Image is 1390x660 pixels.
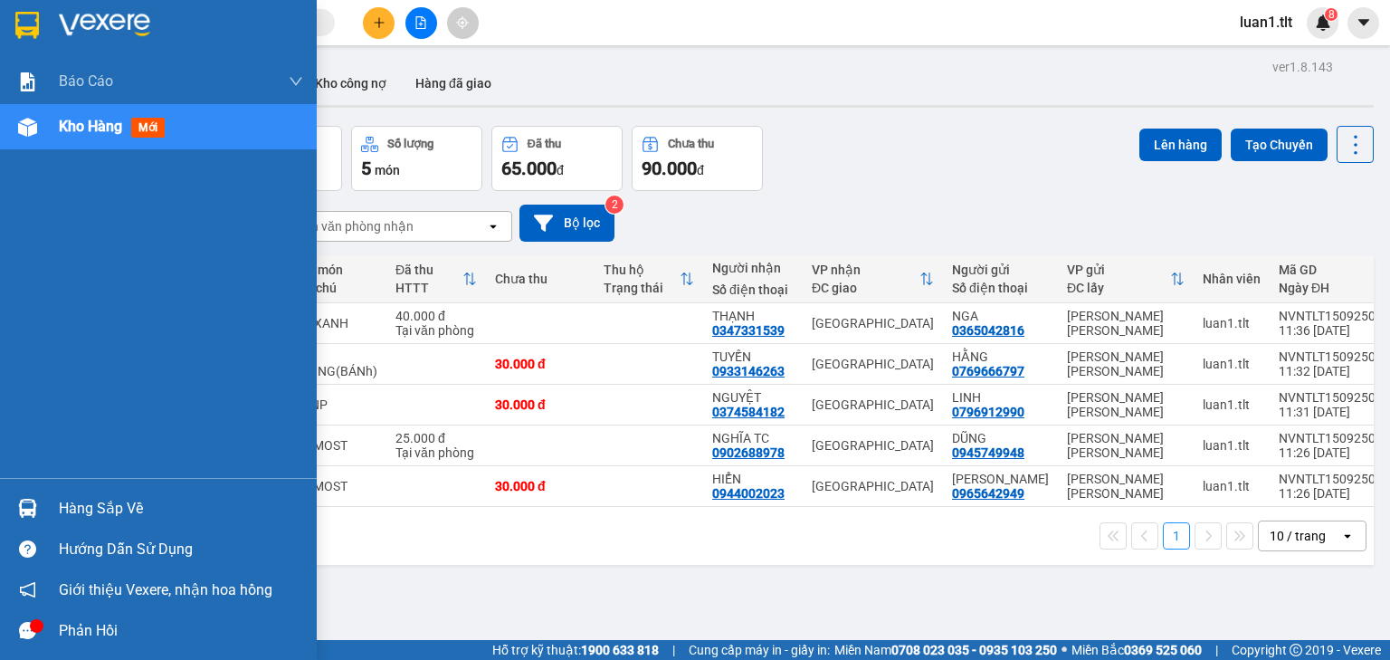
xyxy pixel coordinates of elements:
div: THẠNH [712,309,794,323]
img: warehouse-icon [18,499,37,518]
div: Nhân viên [1203,272,1261,286]
div: luan1.tlt [1203,316,1261,330]
th: Toggle SortBy [803,255,943,303]
strong: 0708 023 035 - 0935 103 250 [891,643,1057,657]
div: 1 B XANH [293,316,377,330]
div: Chưa thu [495,272,586,286]
span: Miền Bắc [1071,640,1202,660]
div: ĐC giao [812,281,919,295]
div: 0965642949 [952,486,1024,501]
div: Đã thu [395,263,462,277]
strong: 0369 525 060 [1124,643,1202,657]
span: | [1215,640,1218,660]
button: Số lượng5món [351,126,482,191]
button: aim [447,7,479,39]
div: HIỂN [712,472,794,486]
span: copyright [1290,644,1302,656]
span: | [672,640,675,660]
div: [PERSON_NAME] [PERSON_NAME] [1067,349,1185,378]
span: mới [131,118,165,138]
button: 1 [1163,522,1190,550]
div: NGUYỆT [712,390,794,405]
div: 40.000 đ [395,309,477,323]
div: Đã thu [528,138,561,150]
div: TUYỀN [712,349,794,364]
span: down [289,74,303,89]
sup: 2 [605,196,624,214]
span: 5 [361,158,371,179]
div: 0374584182 [712,405,785,419]
div: ĐC lấy [1067,281,1170,295]
div: [PERSON_NAME] [PERSON_NAME] [1067,472,1185,501]
button: caret-down [1347,7,1379,39]
div: 0944002023 [712,486,785,501]
div: Tên món [293,263,377,277]
div: Hướng dẫn sử dụng [59,536,303,563]
div: Số lượng [387,138,433,150]
button: Kho công nợ [300,62,401,105]
div: Người gửi [952,263,1049,277]
div: Phản hồi [59,617,303,645]
div: HTTT [395,281,462,295]
span: notification [19,581,36,598]
div: VINH NGUYỄN [952,472,1049,486]
div: [GEOGRAPHIC_DATA] [812,438,934,453]
svg: open [1340,529,1355,543]
div: Số điện thoại [952,281,1049,295]
svg: open [486,219,500,234]
div: VP gửi [1067,263,1170,277]
button: plus [363,7,395,39]
div: Tại văn phòng [395,323,477,338]
div: [PERSON_NAME] [PERSON_NAME] [1067,309,1185,338]
div: 1 X TRONG(BÁNh) [293,349,377,378]
div: 0945749948 [952,445,1024,460]
span: đ [557,163,564,177]
div: NGHĨA TC [712,431,794,445]
div: Người nhận [712,261,794,275]
th: Toggle SortBy [595,255,703,303]
div: Số điện thoại [712,282,794,297]
span: món [375,163,400,177]
div: NGA [952,309,1049,323]
div: ver 1.8.143 [1272,57,1333,77]
span: đ [697,163,704,177]
th: Toggle SortBy [386,255,486,303]
span: question-circle [19,540,36,558]
strong: 1900 633 818 [581,643,659,657]
span: caret-down [1356,14,1372,31]
sup: 8 [1325,8,1338,21]
div: 30.000 đ [495,397,586,412]
div: [GEOGRAPHIC_DATA] [812,479,934,493]
img: solution-icon [18,72,37,91]
th: Toggle SortBy [1058,255,1194,303]
button: file-add [405,7,437,39]
div: HẰNG [952,349,1049,364]
img: icon-new-feature [1315,14,1331,31]
span: 65.000 [501,158,557,179]
span: aim [456,16,469,29]
button: Chưa thu90.000đ [632,126,763,191]
div: 1 TNP [293,397,377,412]
button: Đã thu65.000đ [491,126,623,191]
div: 0365042816 [952,323,1024,338]
span: 8 [1328,8,1334,21]
span: luan1.tlt [1225,11,1307,33]
div: 0347331539 [712,323,785,338]
span: plus [373,16,386,29]
div: 1 T MOST [293,479,377,493]
div: 0769666797 [952,364,1024,378]
div: VP nhận [812,263,919,277]
div: Mã GD [1279,263,1383,277]
img: warehouse-icon [18,118,37,137]
div: luan1.tlt [1203,397,1261,412]
button: Lên hàng [1139,129,1222,161]
div: [GEOGRAPHIC_DATA] [812,316,934,330]
div: luan1.tlt [1203,438,1261,453]
div: 30.000 đ [495,357,586,371]
div: [PERSON_NAME] [PERSON_NAME] [1067,431,1185,460]
span: file-add [414,16,427,29]
span: Miền Nam [834,640,1057,660]
span: Hỗ trợ kỹ thuật: [492,640,659,660]
div: Hàng sắp về [59,495,303,522]
div: 0796912990 [952,405,1024,419]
